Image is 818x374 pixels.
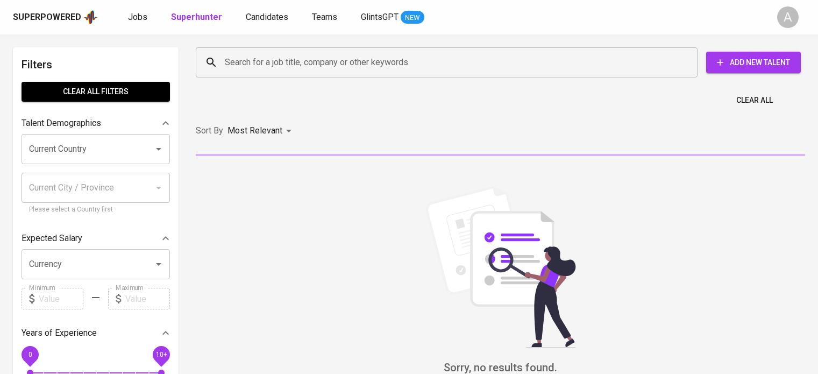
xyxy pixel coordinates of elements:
[732,90,777,110] button: Clear All
[777,6,799,28] div: A
[246,12,288,22] span: Candidates
[312,12,337,22] span: Teams
[151,257,166,272] button: Open
[22,82,170,102] button: Clear All filters
[22,56,170,73] h6: Filters
[28,351,32,358] span: 0
[401,12,424,23] span: NEW
[196,124,223,137] p: Sort By
[83,9,98,25] img: app logo
[312,11,339,24] a: Teams
[22,228,170,249] div: Expected Salary
[22,232,82,245] p: Expected Salary
[361,11,424,24] a: GlintsGPT NEW
[22,117,101,130] p: Talent Demographics
[125,288,170,309] input: Value
[706,52,801,73] button: Add New Talent
[420,186,581,348] img: file_searching.svg
[246,11,290,24] a: Candidates
[22,322,170,344] div: Years of Experience
[715,56,792,69] span: Add New Talent
[155,351,167,358] span: 10+
[22,112,170,134] div: Talent Demographics
[171,11,224,24] a: Superhunter
[13,9,98,25] a: Superpoweredapp logo
[30,85,161,98] span: Clear All filters
[39,288,83,309] input: Value
[227,124,282,137] p: Most Relevant
[29,204,162,215] p: Please select a Country first
[13,11,81,24] div: Superpowered
[361,12,399,22] span: GlintsGPT
[736,94,773,107] span: Clear All
[171,12,222,22] b: Superhunter
[227,121,295,141] div: Most Relevant
[22,327,97,340] p: Years of Experience
[128,12,147,22] span: Jobs
[128,11,150,24] a: Jobs
[151,142,166,157] button: Open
